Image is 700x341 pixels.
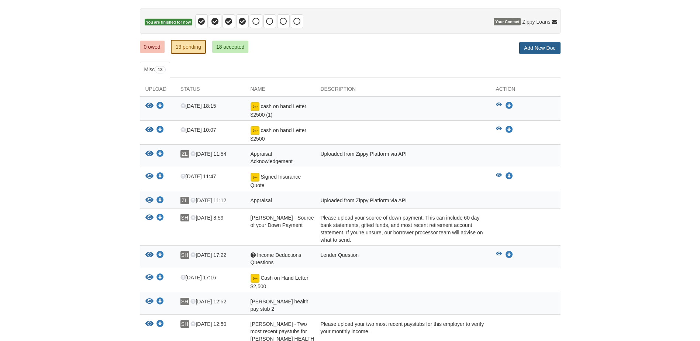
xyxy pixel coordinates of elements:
button: View cash on hand Letter $2500 [145,126,154,134]
span: SH [180,298,189,305]
span: [DATE] 11:47 [180,173,216,179]
a: Download Cash on Hand Letter $2,500 [156,275,164,281]
a: Add New Doc [519,42,561,54]
img: Document fully signed [251,274,259,283]
a: 0 owed [140,41,165,53]
a: Misc [140,62,170,78]
button: View henry ford health pay stub 2 [145,298,154,306]
div: Please upload your source of down payment. This can include 60 day bank statements, gifted funds,... [315,214,490,244]
div: Lender Question [315,251,490,266]
button: View Signed Insurance Quote [496,173,502,180]
button: View Appraisal [145,197,154,204]
span: [DATE] 8:59 [190,215,223,221]
span: Appraisal [251,197,272,203]
button: View cash on hand Letter $2500 (1) [145,102,154,110]
a: Download cash on hand Letter $2500 [156,127,164,133]
span: 13 [155,66,165,73]
button: View Income Deductions Questions [145,251,154,259]
img: Document fully signed [251,173,259,182]
div: Name [245,85,315,96]
div: Action [490,85,561,96]
a: Download cash on hand Letter $2500 [506,127,513,133]
a: Download cash on hand Letter $2500 (1) [156,103,164,109]
button: View Appraisal Acknowledgement [145,150,154,158]
a: 13 pending [171,40,206,54]
a: Download Income Deductions Questions [156,252,164,258]
span: ZL [180,150,189,158]
span: Cash on Hand Letter $2,500 [251,275,308,289]
a: Download Signed Insurance Quote [506,173,513,179]
span: Your Contact [494,18,521,25]
button: View cash on hand Letter $2500 [496,126,502,134]
a: Download Sade Hatten - Source of your Down Payment [156,215,164,221]
button: View cash on hand Letter $2500 (1) [496,102,502,110]
img: Document fully signed [251,126,259,135]
a: Download Appraisal [156,198,164,204]
span: [PERSON_NAME] health pay stub 2 [251,299,308,312]
a: Download Income Deductions Questions [506,252,513,258]
span: Zippy Loans [522,18,550,25]
span: [DATE] 12:52 [190,299,226,304]
span: [DATE] 17:16 [180,275,216,280]
span: [DATE] 11:12 [190,197,226,203]
span: Income Deductions Questions [251,252,301,265]
a: Download Signed Insurance Quote [156,174,164,180]
a: Download cash on hand Letter $2500 (1) [506,103,513,109]
a: Download henry ford health pay stub 2 [156,299,164,305]
img: Document fully signed [251,102,259,111]
div: Status [175,85,245,96]
span: SH [180,251,189,259]
span: Signed Insurance Quote [251,174,301,188]
button: View Signed Insurance Quote [145,173,154,180]
span: You are finished for now [145,19,193,26]
div: Uploaded from Zippy Platform via API [315,197,490,206]
div: Upload [140,85,175,96]
a: 18 accepted [212,41,248,53]
div: Description [315,85,490,96]
span: SH [180,320,189,328]
a: Download Appraisal Acknowledgement [156,151,164,157]
span: cash on hand Letter $2500 (1) [251,103,307,118]
span: [DATE] 11:54 [190,151,226,157]
span: SH [180,214,189,221]
span: ZL [180,197,189,204]
span: [DATE] 18:15 [180,103,216,109]
span: [DATE] 17:22 [190,252,226,258]
span: [DATE] 12:50 [190,321,226,327]
button: View Sade Hatten - Two most recent paystubs for HENRY FORD HEALTH [145,320,154,328]
button: View Sade Hatten - Source of your Down Payment [145,214,154,222]
span: [PERSON_NAME] - Source of your Down Payment [251,215,314,228]
span: [DATE] 10:07 [180,127,216,133]
span: Appraisal Acknowledgement [251,151,293,164]
button: View Cash on Hand Letter $2,500 [145,274,154,282]
div: Uploaded from Zippy Platform via API [315,150,490,165]
span: cash on hand Letter $2500 [251,127,307,142]
button: View Income Deductions Questions [496,251,502,259]
a: Download Sade Hatten - Two most recent paystubs for HENRY FORD HEALTH [156,321,164,327]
